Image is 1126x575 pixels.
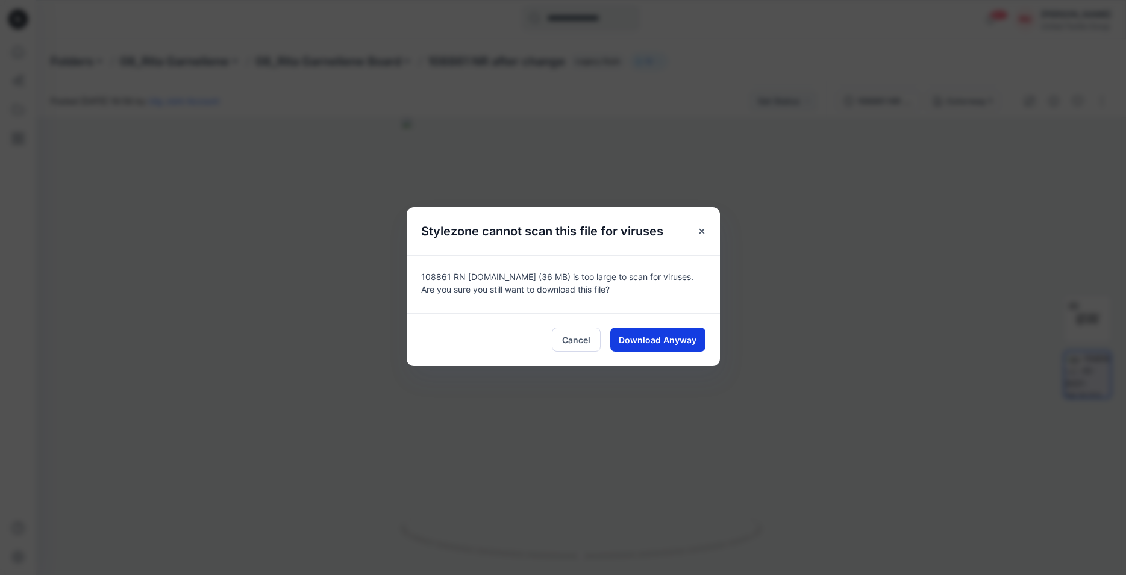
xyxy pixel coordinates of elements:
button: Download Anyway [610,328,705,352]
button: Close [691,220,713,242]
span: Cancel [562,334,590,346]
span: Download Anyway [619,334,696,346]
div: 108861 RN [DOMAIN_NAME] (36 MB) is too large to scan for viruses. Are you sure you still want to ... [407,255,720,313]
button: Cancel [552,328,601,352]
h5: Stylezone cannot scan this file for viruses [407,207,678,255]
